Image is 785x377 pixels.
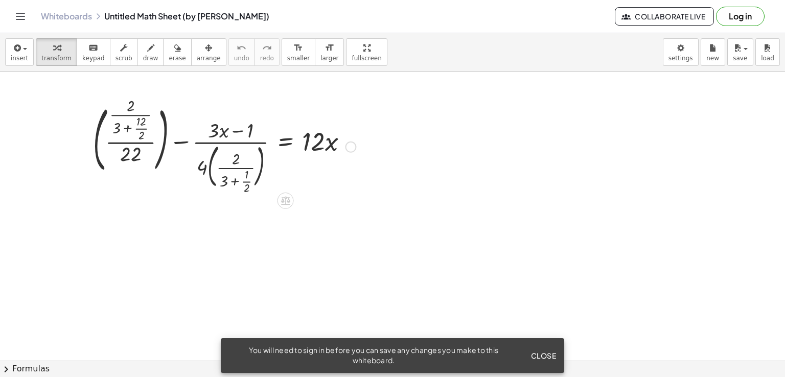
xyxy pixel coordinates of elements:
[116,55,132,62] span: scrub
[615,7,714,26] button: Collaborate Live
[293,42,303,54] i: format_size
[163,38,191,66] button: erase
[287,55,310,62] span: smaller
[701,38,725,66] button: new
[41,55,72,62] span: transform
[663,38,699,66] button: settings
[229,345,518,366] div: You will need to sign in before you can save any changes you make to this whiteboard.
[320,55,338,62] span: larger
[530,351,556,360] span: Close
[137,38,164,66] button: draw
[624,12,705,21] span: Collaborate Live
[716,7,765,26] button: Log in
[255,38,280,66] button: redoredo
[346,38,387,66] button: fullscreen
[262,42,272,54] i: redo
[526,346,560,365] button: Close
[282,38,315,66] button: format_sizesmaller
[82,55,105,62] span: keypad
[733,55,747,62] span: save
[278,192,294,208] div: Apply the same math to both sides of the equation
[315,38,344,66] button: format_sizelarger
[761,55,774,62] span: load
[755,38,780,66] button: load
[260,55,274,62] span: redo
[197,55,221,62] span: arrange
[110,38,138,66] button: scrub
[169,55,186,62] span: erase
[143,55,158,62] span: draw
[12,8,29,25] button: Toggle navigation
[191,38,226,66] button: arrange
[325,42,334,54] i: format_size
[706,55,719,62] span: new
[41,11,92,21] a: Whiteboards
[36,38,77,66] button: transform
[727,38,753,66] button: save
[237,42,246,54] i: undo
[77,38,110,66] button: keyboardkeypad
[668,55,693,62] span: settings
[11,55,28,62] span: insert
[352,55,381,62] span: fullscreen
[228,38,255,66] button: undoundo
[5,38,34,66] button: insert
[88,42,98,54] i: keyboard
[234,55,249,62] span: undo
